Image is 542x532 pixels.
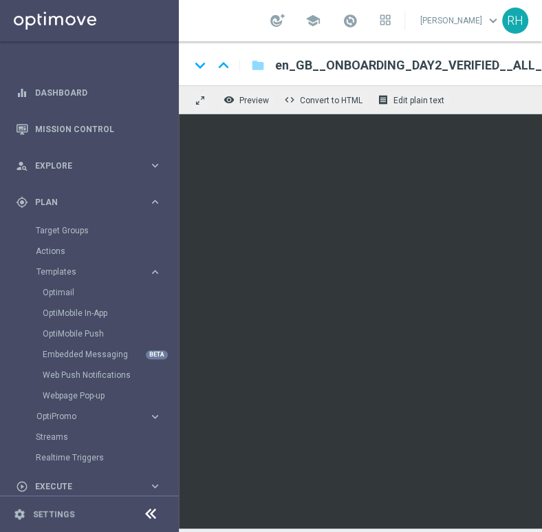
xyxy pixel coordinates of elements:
a: Realtime Triggers [36,452,143,463]
i: equalizer [16,87,28,99]
div: Plan [16,196,149,209]
a: Streams [36,432,143,443]
div: Execute [16,480,149,493]
button: code Convert to HTML [281,91,369,109]
div: Optimail [43,282,177,303]
i: keyboard_arrow_right [149,159,162,172]
div: Realtime Triggers [36,447,177,468]
div: Templates [36,268,149,276]
a: Target Groups [36,225,143,236]
div: OptiPromo [36,412,149,421]
span: school [305,13,321,28]
div: Templates [36,262,177,406]
i: gps_fixed [16,196,28,209]
div: Explore [16,160,149,172]
div: Streams [36,427,177,447]
i: person_search [16,160,28,172]
a: OptiMobile Push [43,328,143,339]
span: Convert to HTML [300,96,362,105]
a: Mission Control [35,111,162,147]
div: BETA [146,350,168,359]
a: Actions [36,246,143,257]
span: OptiPromo [36,412,135,421]
div: OptiMobile In-App [43,303,177,323]
button: folder [250,54,266,76]
button: Mission Control [15,124,162,135]
span: Templates [36,268,135,276]
i: keyboard_arrow_right [149,480,162,493]
div: Embedded Messaging [43,344,177,365]
a: Web Push Notifications [43,370,143,381]
div: OptiPromo [36,406,177,427]
span: keyboard_arrow_down [486,13,501,28]
a: OptiMobile In-App [43,308,143,319]
i: remove_red_eye [224,94,235,105]
div: Webpage Pop-up [43,385,177,406]
i: play_circle_outline [16,480,28,493]
a: Embedded Messaging [43,349,143,360]
span: Edit plain text [393,96,444,105]
i: settings [14,508,26,520]
div: Mission Control [16,111,162,147]
a: Webpage Pop-up [43,390,143,401]
div: Web Push Notifications [43,365,177,385]
div: RH [502,8,528,34]
button: receipt Edit plain text [374,91,451,109]
i: keyboard_arrow_down [190,55,210,76]
div: OptiMobile Push [43,323,177,344]
button: person_search Explore keyboard_arrow_right [15,160,162,171]
a: Settings [33,510,75,518]
button: OptiPromo keyboard_arrow_right [36,411,162,422]
span: Explore [35,162,149,170]
span: code [284,94,295,105]
a: Dashboard [35,74,162,111]
span: Execute [35,482,149,491]
button: equalizer Dashboard [15,87,162,98]
button: Templates keyboard_arrow_right [36,266,162,277]
button: remove_red_eye Preview [220,91,275,109]
i: receipt [378,94,389,105]
i: keyboard_arrow_right [149,266,162,279]
div: Actions [36,241,177,262]
i: keyboard_arrow_up [213,55,234,76]
span: Plan [35,198,149,206]
div: Dashboard [16,74,162,111]
i: keyboard_arrow_right [149,410,162,423]
button: gps_fixed Plan keyboard_arrow_right [15,197,162,208]
a: Optimail [43,287,143,298]
a: [PERSON_NAME]keyboard_arrow_down [419,10,502,31]
button: play_circle_outline Execute keyboard_arrow_right [15,481,162,492]
div: Target Groups [36,220,177,241]
span: Preview [239,96,269,105]
i: keyboard_arrow_right [149,195,162,209]
i: folder [251,57,265,74]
